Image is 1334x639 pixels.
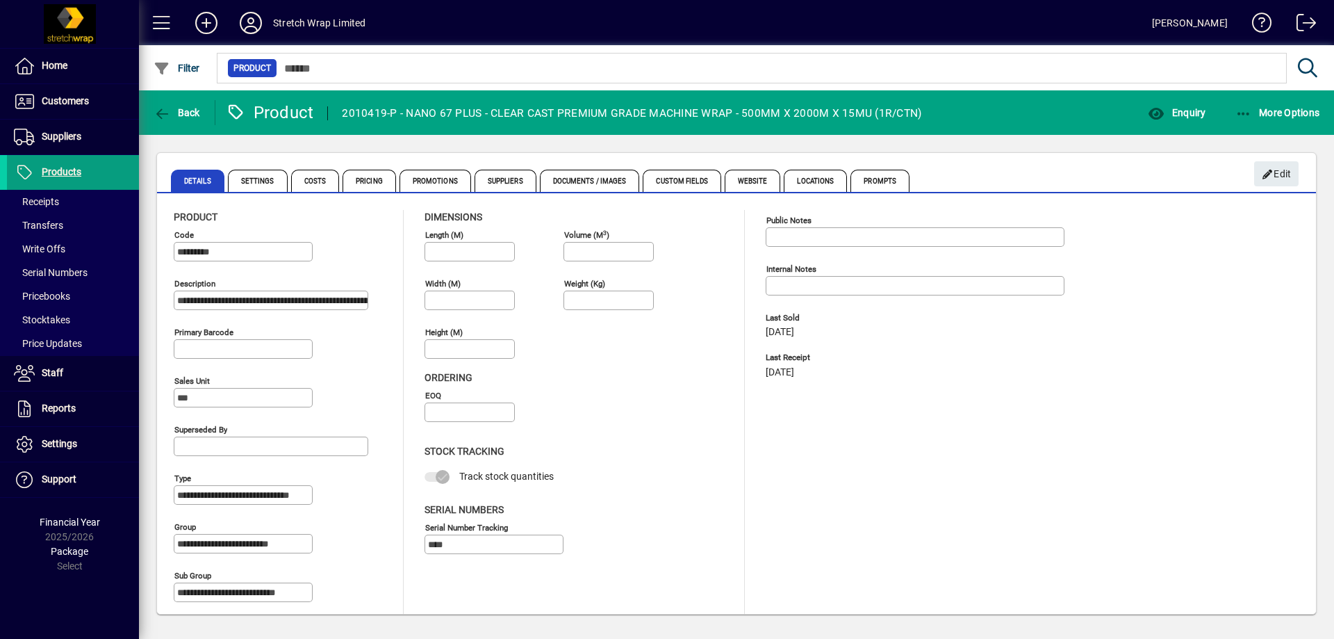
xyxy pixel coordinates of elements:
[425,522,508,532] mat-label: Serial Number tracking
[139,100,215,125] app-page-header-button: Back
[14,267,88,278] span: Serial Numbers
[42,166,81,177] span: Products
[1254,161,1299,186] button: Edit
[42,131,81,142] span: Suppliers
[14,196,59,207] span: Receipts
[400,170,471,192] span: Promotions
[766,216,812,225] mat-label: Public Notes
[766,367,794,378] span: [DATE]
[42,438,77,449] span: Settings
[1232,100,1324,125] button: More Options
[174,327,233,337] mat-label: Primary barcode
[174,425,227,435] mat-label: Superseded by
[233,61,271,75] span: Product
[1286,3,1317,48] a: Logout
[7,462,139,497] a: Support
[7,261,139,284] a: Serial Numbers
[850,170,909,192] span: Prompts
[154,63,200,74] span: Filter
[226,102,314,124] div: Product
[42,95,89,106] span: Customers
[766,353,974,362] span: Last Receipt
[7,120,139,154] a: Suppliers
[51,546,88,557] span: Package
[174,230,194,240] mat-label: Code
[766,327,794,338] span: [DATE]
[7,284,139,308] a: Pricebooks
[14,291,70,302] span: Pricebooks
[14,338,82,349] span: Price Updates
[1152,12,1228,34] div: [PERSON_NAME]
[228,170,288,192] span: Settings
[291,170,340,192] span: Costs
[425,372,472,383] span: Ordering
[7,332,139,355] a: Price Updates
[766,264,816,274] mat-label: Internal Notes
[564,230,609,240] mat-label: Volume (m )
[273,12,366,34] div: Stretch Wrap Limited
[342,102,921,124] div: 2010419-P - NANO 67 PLUS - CLEAR CAST PREMIUM GRADE MACHINE WRAP - 500MM X 2000M X 15MU (1R/CTN)
[425,279,461,289] mat-label: Width (m)
[40,517,100,528] span: Financial Year
[7,84,139,119] a: Customers
[425,230,463,240] mat-label: Length (m)
[564,279,605,289] mat-label: Weight (Kg)
[150,100,204,125] button: Back
[171,170,224,192] span: Details
[1242,3,1272,48] a: Knowledge Base
[643,170,720,192] span: Custom Fields
[174,211,217,223] span: Product
[425,211,482,223] span: Dimensions
[459,471,554,482] span: Track stock quantities
[154,107,200,118] span: Back
[1148,107,1205,118] span: Enquiry
[7,237,139,261] a: Write Offs
[7,391,139,426] a: Reports
[174,474,191,483] mat-label: Type
[7,308,139,332] a: Stocktakes
[1235,107,1320,118] span: More Options
[766,314,974,323] span: Last Sold
[14,243,65,254] span: Write Offs
[425,504,504,515] span: Serial Numbers
[174,571,211,581] mat-label: Sub group
[343,170,396,192] span: Pricing
[1144,100,1209,125] button: Enquiry
[7,49,139,83] a: Home
[1262,163,1292,186] span: Edit
[540,170,640,192] span: Documents / Images
[425,391,441,401] mat-label: EOQ
[725,170,781,192] span: Website
[425,446,504,457] span: Stock Tracking
[42,474,76,485] span: Support
[7,213,139,237] a: Transfers
[174,279,215,289] mat-label: Description
[150,56,204,81] button: Filter
[42,367,63,378] span: Staff
[7,190,139,213] a: Receipts
[174,376,210,386] mat-label: Sales unit
[42,60,67,71] span: Home
[14,314,70,325] span: Stocktakes
[784,170,847,192] span: Locations
[425,327,463,337] mat-label: Height (m)
[14,220,63,231] span: Transfers
[42,403,76,414] span: Reports
[603,229,607,236] sup: 3
[184,10,229,35] button: Add
[475,170,536,192] span: Suppliers
[7,356,139,391] a: Staff
[174,522,196,532] mat-label: Group
[7,427,139,462] a: Settings
[229,10,273,35] button: Profile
